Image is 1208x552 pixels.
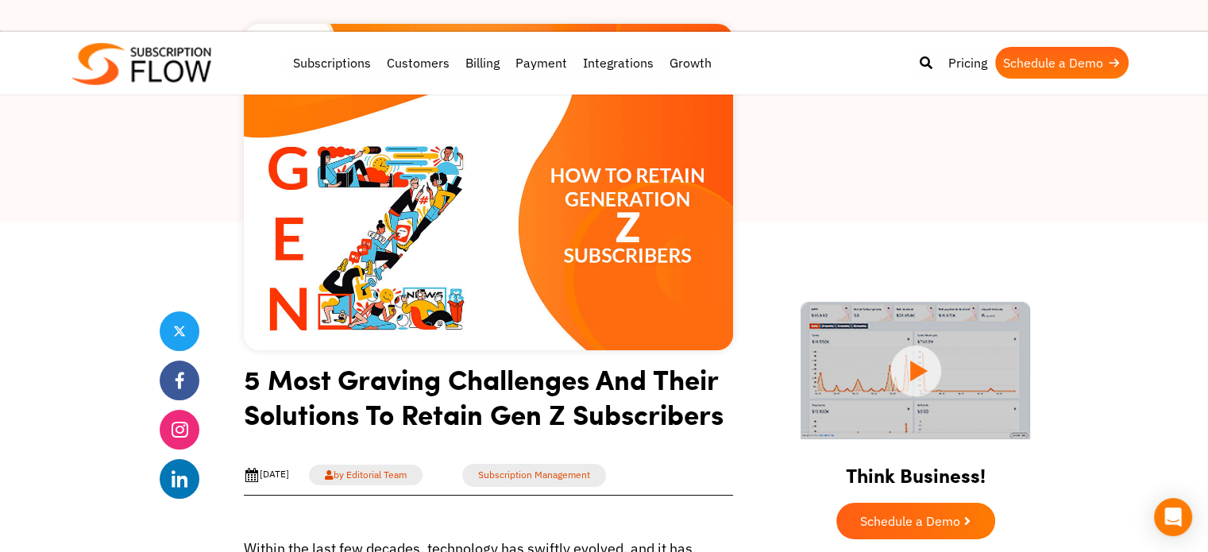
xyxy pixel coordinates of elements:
[462,464,606,487] a: Subscription Management
[379,47,457,79] a: Customers
[457,47,508,79] a: Billing
[244,361,733,443] h1: 5 Most Graving Challenges And Their Solutions To Retain Gen Z Subscribers
[309,465,423,485] a: by Editorial Team
[995,47,1129,79] a: Schedule a Demo
[940,47,995,79] a: Pricing
[801,302,1030,439] img: intro video
[575,47,662,79] a: Integrations
[285,47,379,79] a: Subscriptions
[836,503,995,539] a: Schedule a Demo
[860,515,960,527] span: Schedule a Demo
[72,43,211,85] img: Subscriptionflow
[1154,498,1192,536] div: Open Intercom Messenger
[244,467,289,483] div: [DATE]
[244,24,733,350] img: Gen-Z-subscribers
[662,47,720,79] a: Growth
[782,444,1049,495] h2: Think Business!
[508,47,575,79] a: Payment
